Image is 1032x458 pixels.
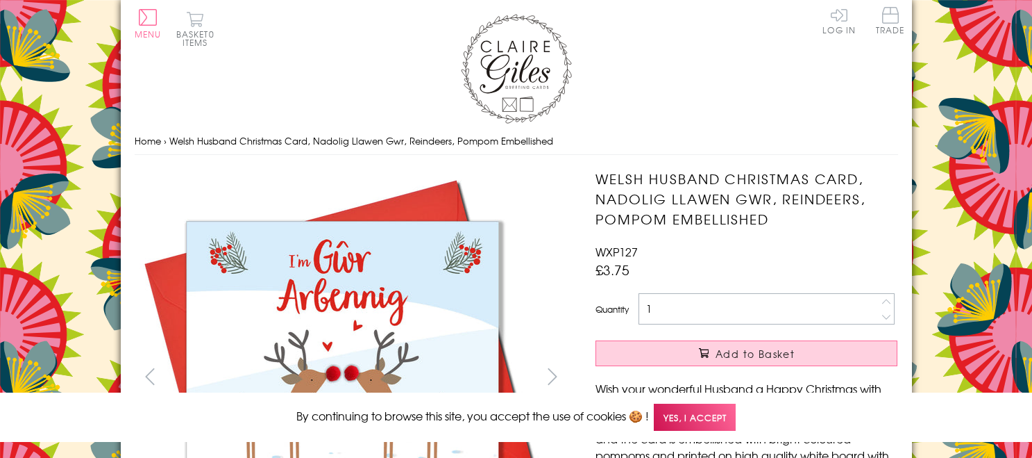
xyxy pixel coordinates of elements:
span: Add to Basket [716,347,795,361]
a: Log In [822,7,856,34]
span: 0 items [183,28,214,49]
span: Menu [135,28,162,40]
button: prev [135,361,166,392]
span: Yes, I accept [654,404,736,431]
button: Basket0 items [176,11,214,47]
span: Welsh Husband Christmas Card, Nadolig Llawen Gwr, Reindeers, Pompom Embellished [169,134,553,147]
button: next [536,361,568,392]
span: Trade [876,7,905,34]
nav: breadcrumbs [135,127,898,156]
h1: Welsh Husband Christmas Card, Nadolig Llawen Gwr, Reindeers, Pompom Embellished [595,169,897,229]
button: Add to Basket [595,341,897,366]
button: Menu [135,9,162,38]
span: £3.75 [595,260,629,279]
label: Quantity [595,303,629,316]
img: Claire Giles Greetings Cards [461,14,572,124]
span: WXP127 [595,243,638,260]
span: › [164,134,167,147]
a: Trade [876,7,905,37]
a: Home [135,134,161,147]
